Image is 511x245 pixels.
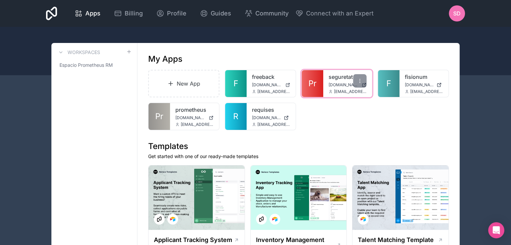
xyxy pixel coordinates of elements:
h1: Talent Matching Template [358,235,434,245]
h1: Applicant Tracking System [154,235,232,245]
h1: Templates [148,141,449,152]
a: seguretat [329,73,367,81]
a: Community [239,6,294,21]
a: [DOMAIN_NAME] [175,115,214,120]
span: [EMAIL_ADDRESS][DOMAIN_NAME] [257,122,290,127]
h1: My Apps [148,54,182,64]
a: [DOMAIN_NAME] [405,82,443,88]
a: R [225,103,247,130]
h3: Workspaces [68,49,100,56]
span: [DOMAIN_NAME] [405,82,434,88]
img: Airtable Logo [272,216,278,222]
a: Pr [302,70,323,97]
span: [DOMAIN_NAME] [252,115,281,120]
a: [DOMAIN_NAME] [329,82,367,88]
span: F [386,78,391,89]
span: [EMAIL_ADDRESS][DOMAIN_NAME] [257,89,290,94]
img: Airtable Logo [360,216,366,222]
span: [DOMAIN_NAME] [252,82,283,88]
a: New App [148,70,219,97]
a: Workspaces [57,48,100,56]
span: [DOMAIN_NAME] [175,115,206,120]
a: freeback [252,73,290,81]
span: Community [255,9,289,18]
a: Pr [148,103,170,130]
span: Pr [155,111,163,122]
div: Open Intercom Messenger [488,222,504,238]
span: F [233,78,238,89]
a: Billing [109,6,148,21]
p: Get started with one of our ready-made templates [148,153,449,160]
span: [EMAIL_ADDRESS][DOMAIN_NAME] [334,89,367,94]
span: R [233,111,238,122]
a: requises [252,106,290,114]
span: [EMAIL_ADDRESS][DOMAIN_NAME] [410,89,443,94]
span: [EMAIL_ADDRESS][DOMAIN_NAME] [181,122,214,127]
a: prometheus [175,106,214,114]
a: Espacio Prometheus RM [57,59,132,71]
span: Pr [308,78,316,89]
a: Profile [151,6,192,21]
a: [DOMAIN_NAME] [252,82,290,88]
a: Guides [195,6,237,21]
button: Connect with an Expert [295,9,374,18]
a: Apps [69,6,106,21]
a: fisionum [405,73,443,81]
span: Profile [167,9,186,18]
a: F [225,70,247,97]
span: Apps [85,9,100,18]
img: Airtable Logo [170,216,175,222]
span: Guides [211,9,231,18]
a: [DOMAIN_NAME] [252,115,290,120]
a: F [378,70,399,97]
span: Connect with an Expert [306,9,374,18]
span: SD [453,9,461,17]
span: Espacio Prometheus RM [59,62,113,68]
span: [DOMAIN_NAME] [329,82,359,88]
span: Billing [125,9,143,18]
